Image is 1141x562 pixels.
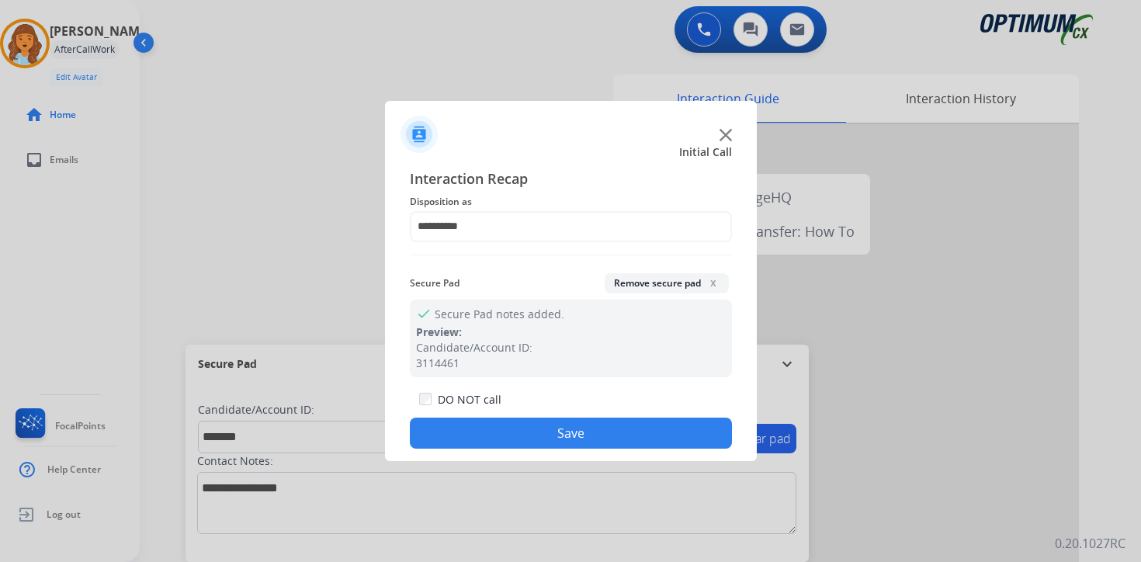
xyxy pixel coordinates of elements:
mat-icon: check [416,306,428,318]
div: Candidate/Account ID: 3114461 [416,340,726,371]
span: Initial Call [679,144,732,160]
div: Secure Pad notes added. [410,300,732,377]
span: x [707,276,720,289]
img: contactIcon [401,116,438,153]
button: Save [410,418,732,449]
span: Interaction Recap [410,168,732,193]
p: 0.20.1027RC [1055,534,1125,553]
span: Secure Pad [410,274,460,293]
button: Remove secure padx [605,273,729,293]
span: Preview: [416,324,462,339]
label: DO NOT call [438,392,501,408]
span: Disposition as [410,193,732,211]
